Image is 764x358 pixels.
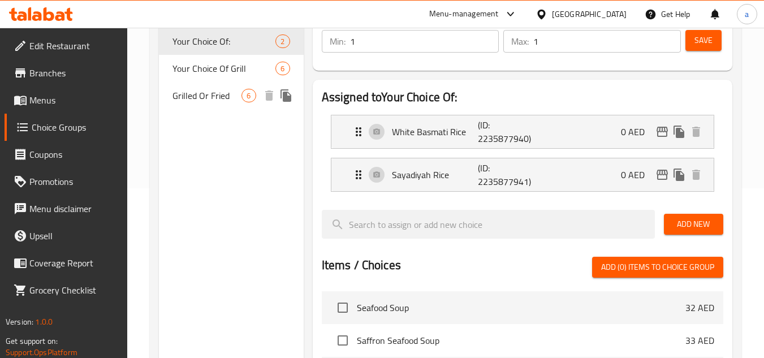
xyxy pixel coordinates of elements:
[685,30,722,51] button: Save
[5,141,128,168] a: Coupons
[29,229,119,243] span: Upsell
[392,125,478,139] p: White Basmati Rice
[357,334,685,347] span: Saffron Seafood Soup
[654,123,671,140] button: edit
[478,118,536,145] p: (ID: 2235877940)
[331,329,355,352] span: Select choice
[29,39,119,53] span: Edit Restaurant
[172,62,275,75] span: Your Choice Of Grill
[261,87,278,104] button: delete
[330,34,346,48] p: Min:
[685,301,714,314] p: 32 AED
[6,334,58,348] span: Get support on:
[511,34,529,48] p: Max:
[664,214,723,235] button: Add New
[694,33,713,48] span: Save
[322,210,655,239] input: search
[172,34,275,48] span: Your Choice Of:
[5,195,128,222] a: Menu disclaimer
[5,222,128,249] a: Upsell
[429,7,499,21] div: Menu-management
[552,8,627,20] div: [GEOGRAPHIC_DATA]
[276,63,289,74] span: 6
[5,32,128,59] a: Edit Restaurant
[35,314,53,329] span: 1.0.0
[331,158,714,191] div: Expand
[5,87,128,114] a: Menus
[159,28,303,55] div: Your Choice Of:2
[29,175,119,188] span: Promotions
[621,125,654,139] p: 0 AED
[159,82,303,109] div: Grilled Or Fried6deleteduplicate
[241,89,256,102] div: Choices
[688,123,705,140] button: delete
[671,166,688,183] button: duplicate
[5,59,128,87] a: Branches
[29,202,119,215] span: Menu disclaimer
[29,283,119,297] span: Grocery Checklist
[278,87,295,104] button: duplicate
[685,334,714,347] p: 33 AED
[671,123,688,140] button: duplicate
[592,257,723,278] button: Add (0) items to choice group
[331,296,355,320] span: Select choice
[322,257,401,274] h2: Items / Choices
[601,260,714,274] span: Add (0) items to choice group
[5,277,128,304] a: Grocery Checklist
[6,314,33,329] span: Version:
[5,249,128,277] a: Coverage Report
[621,168,654,182] p: 0 AED
[29,66,119,80] span: Branches
[331,115,714,148] div: Expand
[673,217,714,231] span: Add New
[322,89,723,106] h2: Assigned to Your Choice Of:
[322,153,723,196] li: Expand
[29,148,119,161] span: Coupons
[5,114,128,141] a: Choice Groups
[276,36,289,47] span: 2
[392,168,478,182] p: Sayadiyah Rice
[172,89,241,102] span: Grilled Or Fried
[29,256,119,270] span: Coverage Report
[357,301,685,314] span: Seafood Soup
[159,55,303,82] div: Your Choice Of Grill6
[478,161,536,188] p: (ID: 2235877941)
[654,166,671,183] button: edit
[5,168,128,195] a: Promotions
[275,62,290,75] div: Choices
[29,93,119,107] span: Menus
[688,166,705,183] button: delete
[242,90,255,101] span: 6
[32,120,119,134] span: Choice Groups
[322,110,723,153] li: Expand
[745,8,749,20] span: a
